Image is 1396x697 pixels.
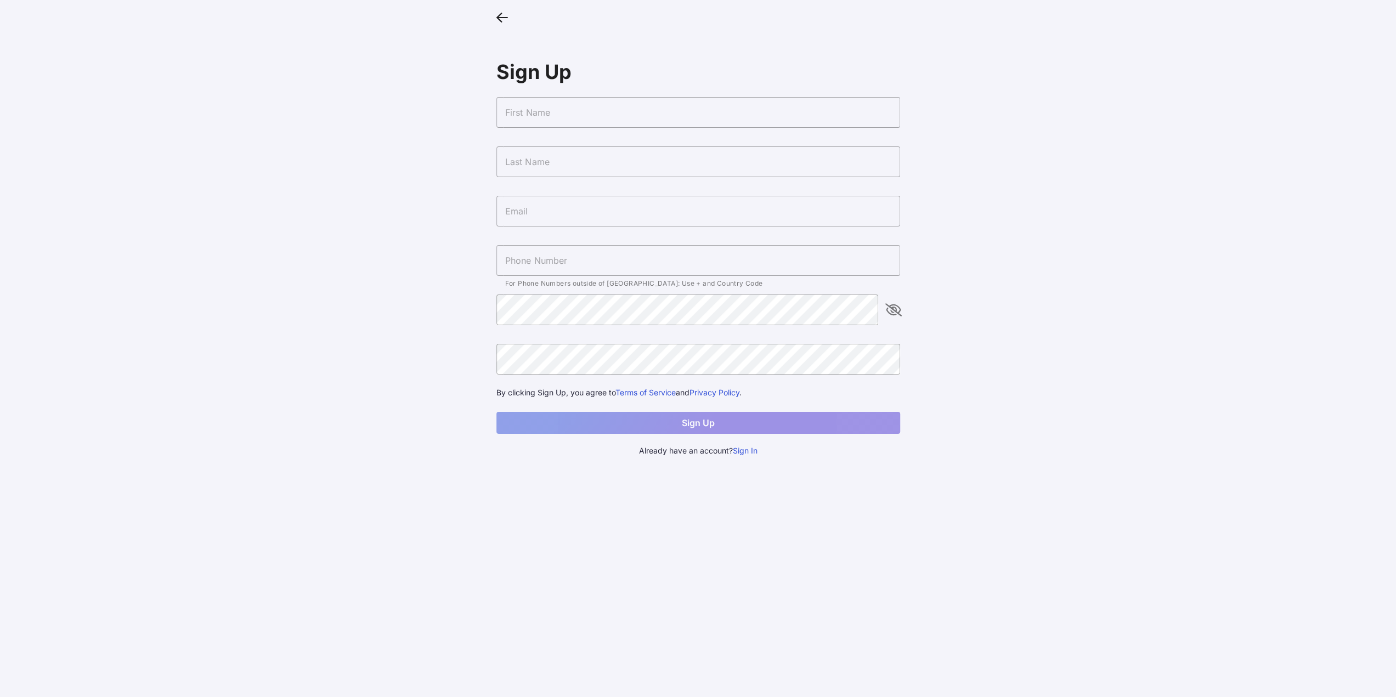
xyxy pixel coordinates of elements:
[887,303,900,316] i: appended action
[496,60,900,84] div: Sign Up
[496,196,900,226] input: Email
[496,97,900,128] input: First Name
[496,245,900,276] input: Phone Number
[496,445,900,457] div: Already have an account?
[496,412,900,434] button: Sign Up
[615,388,676,397] a: Terms of Service
[496,387,900,399] div: By clicking Sign Up, you agree to and .
[689,388,739,397] a: Privacy Policy
[505,279,763,287] span: For Phone Numbers outside of [GEOGRAPHIC_DATA]: Use + and Country Code
[733,445,758,457] button: Sign In
[496,146,900,177] input: Last Name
